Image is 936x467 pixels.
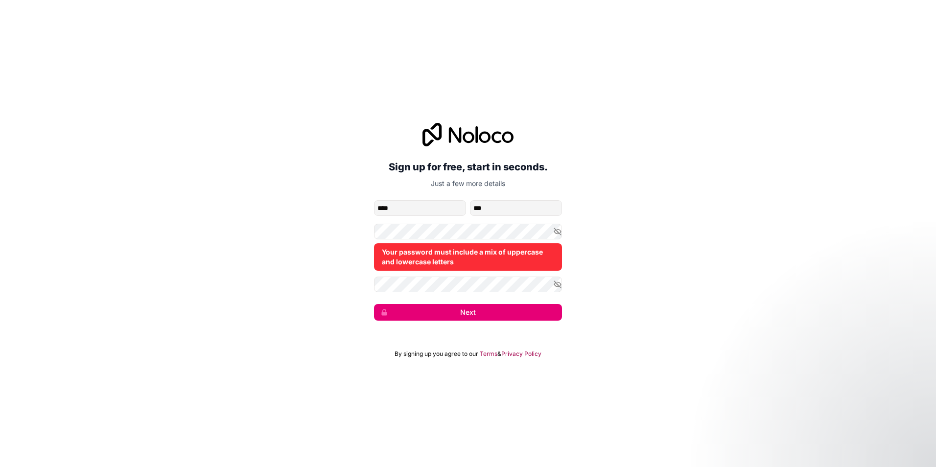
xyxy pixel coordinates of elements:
[740,394,936,462] iframe: Intercom notifications message
[374,277,562,292] input: Confirm password
[501,350,541,358] a: Privacy Policy
[374,179,562,188] p: Just a few more details
[395,350,478,358] span: By signing up you agree to our
[374,224,562,239] input: Password
[497,350,501,358] span: &
[374,200,466,216] input: given-name
[374,158,562,176] h2: Sign up for free, start in seconds.
[374,243,562,271] div: Your password must include a mix of uppercase and lowercase letters
[374,304,562,321] button: Next
[470,200,562,216] input: family-name
[480,350,497,358] a: Terms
